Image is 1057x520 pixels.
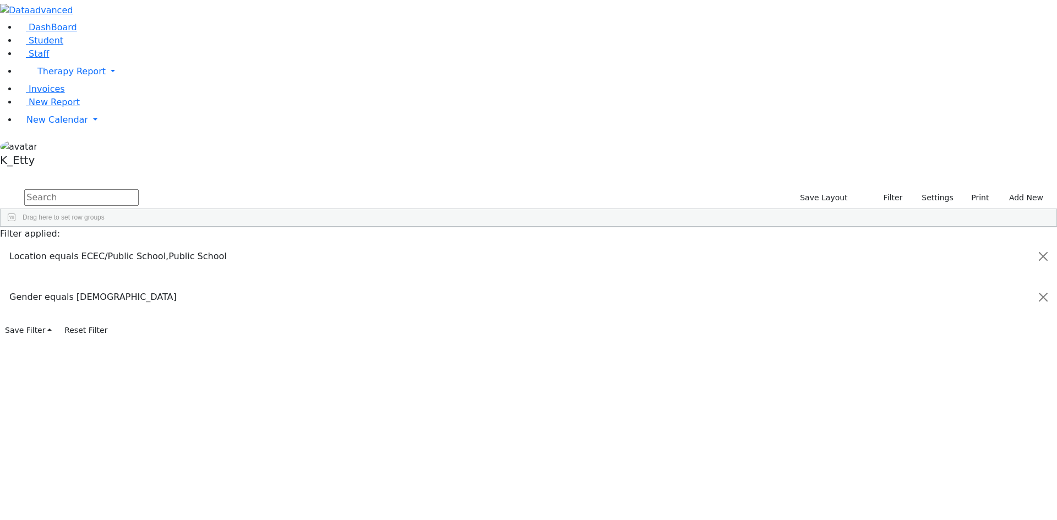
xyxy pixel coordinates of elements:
[998,189,1048,206] button: Add New
[18,84,65,94] a: Invoices
[29,35,63,46] span: Student
[26,114,88,125] span: New Calendar
[18,61,1057,83] a: Therapy Report
[1030,282,1056,313] button: Close
[18,48,49,59] a: Staff
[29,84,65,94] span: Invoices
[23,214,105,221] span: Drag here to set row groups
[29,48,49,59] span: Staff
[18,97,80,107] a: New Report
[18,109,1057,131] a: New Calendar
[907,189,958,206] button: Settings
[59,322,112,339] button: Reset Filter
[869,189,908,206] button: Filter
[958,189,994,206] button: Print
[18,22,77,32] a: DashBoard
[795,189,852,206] button: Save Layout
[29,22,77,32] span: DashBoard
[18,35,63,46] a: Student
[24,189,139,206] input: Search
[1030,241,1056,272] button: Close
[37,66,106,76] span: Therapy Report
[29,97,80,107] span: New Report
